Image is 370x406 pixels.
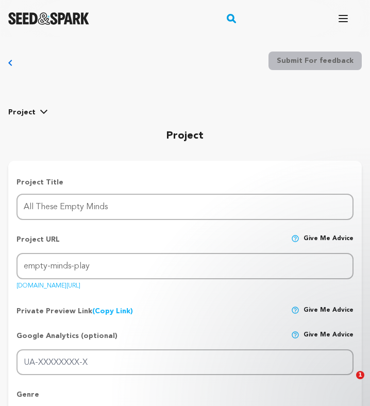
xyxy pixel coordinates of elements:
[16,177,354,188] p: Project Title
[16,306,133,316] p: Private Preview Link
[304,234,354,253] span: Give me advice
[16,279,80,289] a: [DOMAIN_NAME][URL]
[356,371,364,379] span: 1
[8,60,21,66] div: Breadcrumb
[291,234,299,243] img: help-circle.svg
[16,194,354,220] input: Project Name
[16,349,354,376] input: UA-XXXXXXXX-X
[16,234,60,253] p: Project URL
[16,253,354,279] input: Project URL
[8,128,362,144] p: project
[268,52,362,70] button: Submit For feedback
[8,12,89,25] a: Seed&Spark Homepage
[92,308,133,315] a: (Copy Link)
[8,107,36,117] span: Project
[335,371,360,396] iframe: Intercom live chat
[8,12,89,25] img: Seed&Spark Logo Dark Mode
[16,331,117,349] p: Google Analytics (optional)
